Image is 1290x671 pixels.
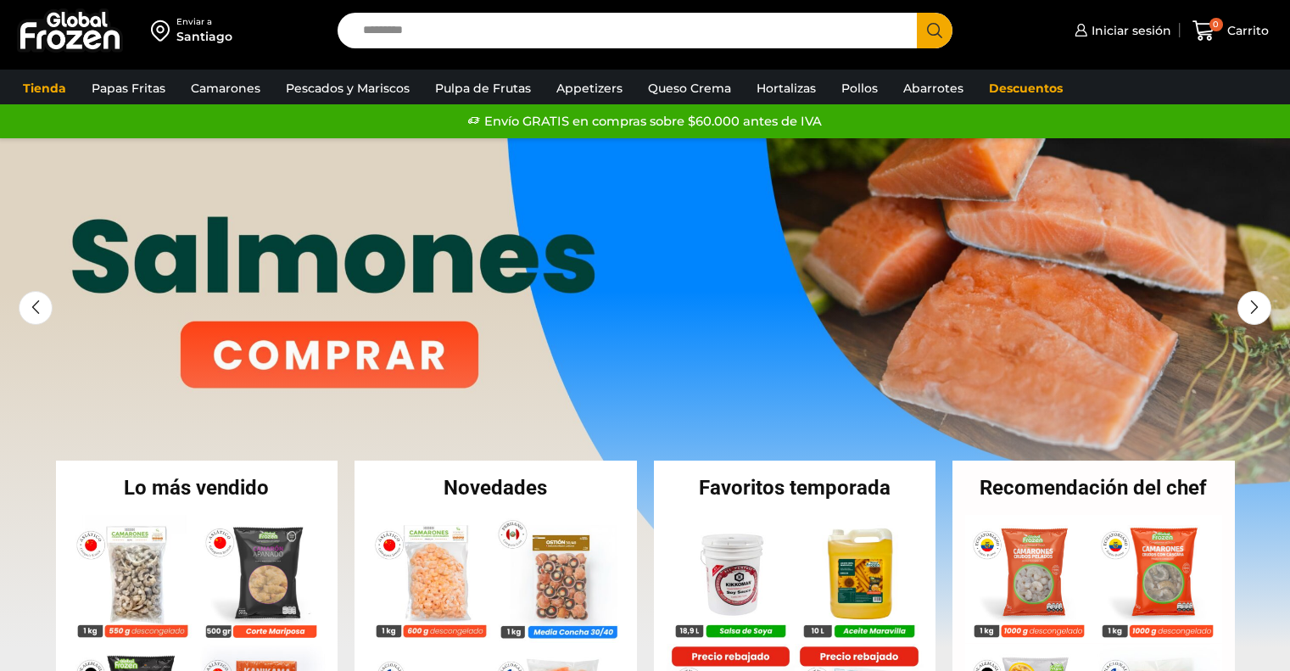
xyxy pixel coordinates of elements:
[748,72,824,104] a: Hortalizas
[833,72,886,104] a: Pollos
[427,72,539,104] a: Pulpa de Frutas
[1087,22,1171,39] span: Iniciar sesión
[56,478,338,498] h2: Lo más vendido
[639,72,740,104] a: Queso Crema
[952,478,1235,498] h2: Recomendación del chef
[654,478,936,498] h2: Favoritos temporada
[151,16,176,45] img: address-field-icon.svg
[1237,291,1271,325] div: Next slide
[1070,14,1171,48] a: Iniciar sesión
[1223,22,1269,39] span: Carrito
[917,13,952,48] button: Search button
[14,72,75,104] a: Tienda
[980,72,1071,104] a: Descuentos
[1209,18,1223,31] span: 0
[1188,11,1273,51] a: 0 Carrito
[548,72,631,104] a: Appetizers
[182,72,269,104] a: Camarones
[176,28,232,45] div: Santiago
[355,478,637,498] h2: Novedades
[895,72,972,104] a: Abarrotes
[277,72,418,104] a: Pescados y Mariscos
[19,291,53,325] div: Previous slide
[83,72,174,104] a: Papas Fritas
[176,16,232,28] div: Enviar a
